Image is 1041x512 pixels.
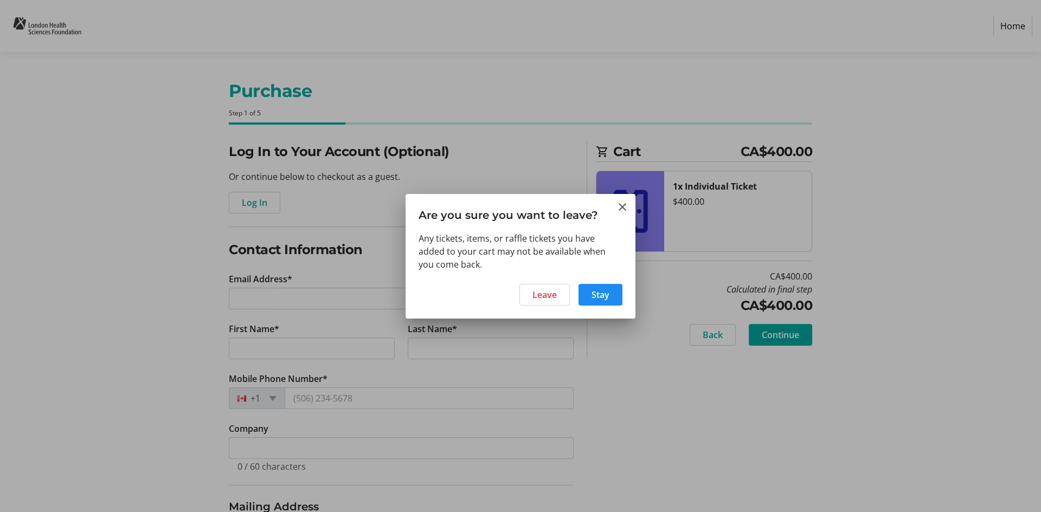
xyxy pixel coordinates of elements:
h3: Are you sure you want to leave? [406,194,635,231]
span: Leave [532,288,557,301]
button: Leave [519,284,570,306]
span: Stay [592,288,609,301]
div: Any tickets, items, or raffle tickets you have added to your cart may not be available when you c... [419,232,622,271]
button: Close [616,200,629,213]
button: Stay [579,284,622,306]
